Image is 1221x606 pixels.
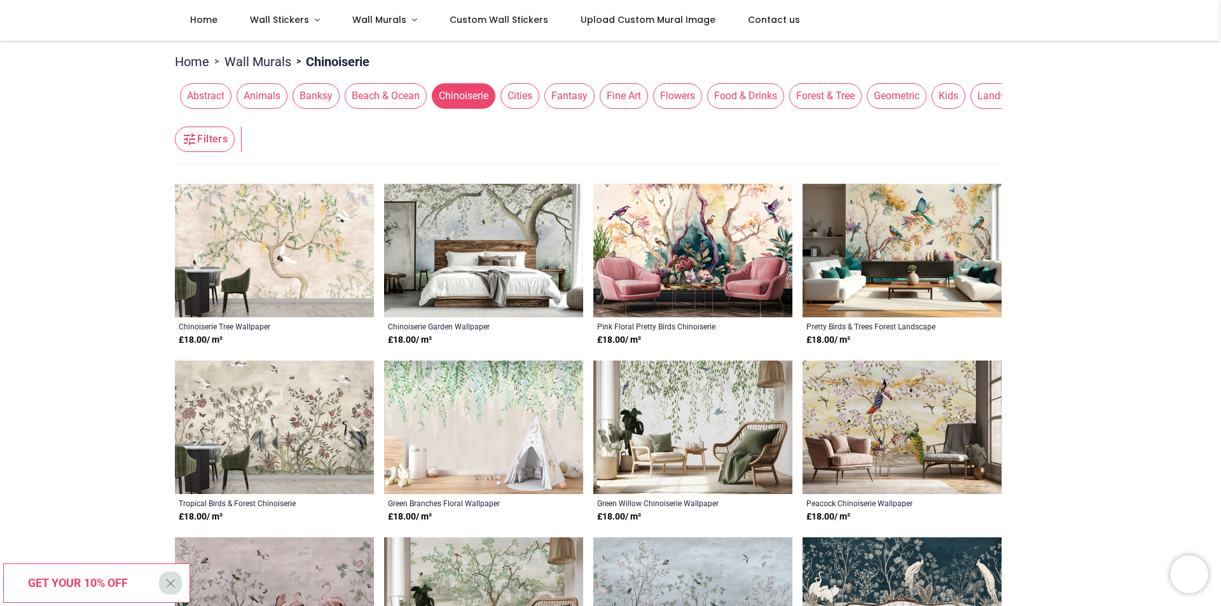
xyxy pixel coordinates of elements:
span: Upload Custom Mural Image [581,13,715,26]
button: Animals [231,83,287,109]
a: Chinoiserie Tree Wallpaper [179,321,332,331]
span: Banksy [293,83,340,109]
a: Wall Murals [224,53,291,71]
span: > [291,55,306,68]
span: Fantasy [544,83,595,109]
a: Chinoiserie Garden Wallpaper [388,321,541,331]
strong: £ 18.00 / m² [179,334,223,347]
span: Forest & Tree [789,83,862,109]
button: Cities [495,83,539,109]
img: Pretty Birds & Trees Forest Landscape Wall Mural Wallpaper [803,184,1002,317]
span: Abstract [180,83,231,109]
img: Green Willow Chinoiserie Wall Mural Wallpaper [593,361,792,494]
a: Home [175,53,209,71]
span: Wall Murals [352,13,406,26]
span: Fine Art [600,83,648,109]
button: Fine Art [595,83,648,109]
li: Chinoiserie [291,53,369,71]
button: Geometric [862,83,927,109]
img: Chinoiserie Tree Wall Mural Wallpaper [175,184,374,317]
span: Animals [237,83,287,109]
button: Kids [927,83,965,109]
span: Geometric [867,83,927,109]
button: Forest & Tree [784,83,862,109]
strong: £ 18.00 / m² [388,334,432,347]
button: Fantasy [539,83,595,109]
strong: £ 18.00 / m² [806,511,850,523]
span: Food & Drinks [707,83,784,109]
a: Green Willow Chinoiserie Wallpaper [597,498,750,508]
button: Abstract [175,83,231,109]
span: Home [190,13,217,26]
a: Peacock Chinoiserie Wallpaper [806,498,960,508]
strong: £ 18.00 / m² [597,511,641,523]
img: Tropical Birds & Forest Chinoiserie Wall Mural Wallpaper [175,361,374,494]
button: Beach & Ocean [340,83,427,109]
span: > [209,55,224,68]
a: Pink Floral Pretty Birds Chinoiserie Wallpaper [597,321,750,331]
a: Tropical Birds & Forest Chinoiserie Wallpaper [179,498,332,508]
span: Flowers [653,83,702,109]
a: Green Branches Floral Wallpaper [388,498,541,508]
button: Landscapes [965,83,1039,109]
button: Chinoiserie [427,83,495,109]
span: Landscapes [970,83,1039,109]
strong: £ 18.00 / m² [597,334,641,347]
strong: £ 18.00 / m² [388,511,432,523]
button: Flowers [648,83,702,109]
span: Chinoiserie [432,83,495,109]
span: Kids [932,83,965,109]
span: Contact us [748,13,800,26]
img: Pink Floral Pretty Birds Chinoiserie Wall Mural Wallpaper [593,184,792,317]
span: Wall Stickers [250,13,309,26]
img: Green Branches Floral Wall Mural Wallpaper [384,361,583,494]
strong: £ 18.00 / m² [806,334,850,347]
img: Peacock Chinoiserie Wall Mural Wallpaper [803,361,1002,494]
span: Cities [500,83,539,109]
span: Beach & Ocean [345,83,427,109]
strong: £ 18.00 / m² [179,511,223,523]
a: Pretty Birds & Trees Forest Landscape Wallpaper [806,321,960,331]
img: Chinoiserie Garden Wall Mural Wallpaper [384,184,583,317]
iframe: Brevo live chat [1170,555,1208,593]
span: Custom Wall Stickers [450,13,548,26]
button: Filters [175,127,235,152]
button: Food & Drinks [702,83,784,109]
button: Banksy [287,83,340,109]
